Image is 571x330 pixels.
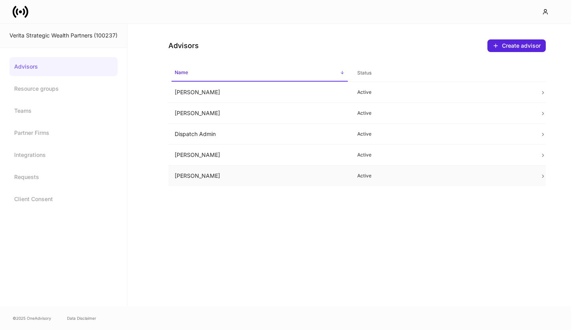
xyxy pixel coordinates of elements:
[9,190,118,209] a: Client Consent
[357,173,527,179] p: Active
[9,32,118,39] div: Verita Strategic Wealth Partners (100237)
[357,69,371,76] h6: Status
[9,101,118,120] a: Teams
[9,57,118,76] a: Advisors
[354,65,530,81] span: Status
[175,69,188,76] h6: Name
[168,103,351,124] td: [PERSON_NAME]
[168,82,351,103] td: [PERSON_NAME]
[357,152,527,158] p: Active
[9,145,118,164] a: Integrations
[9,79,118,98] a: Resource groups
[357,131,527,137] p: Active
[487,39,546,52] button: Create advisor
[357,110,527,116] p: Active
[9,168,118,186] a: Requests
[168,166,351,186] td: [PERSON_NAME]
[357,89,527,95] p: Active
[9,123,118,142] a: Partner Firms
[168,145,351,166] td: [PERSON_NAME]
[168,124,351,145] td: Dispatch Admin
[172,65,348,82] span: Name
[67,315,96,321] a: Data Disclaimer
[13,315,51,321] span: © 2025 OneAdvisory
[502,42,541,50] div: Create advisor
[168,41,199,50] h4: Advisors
